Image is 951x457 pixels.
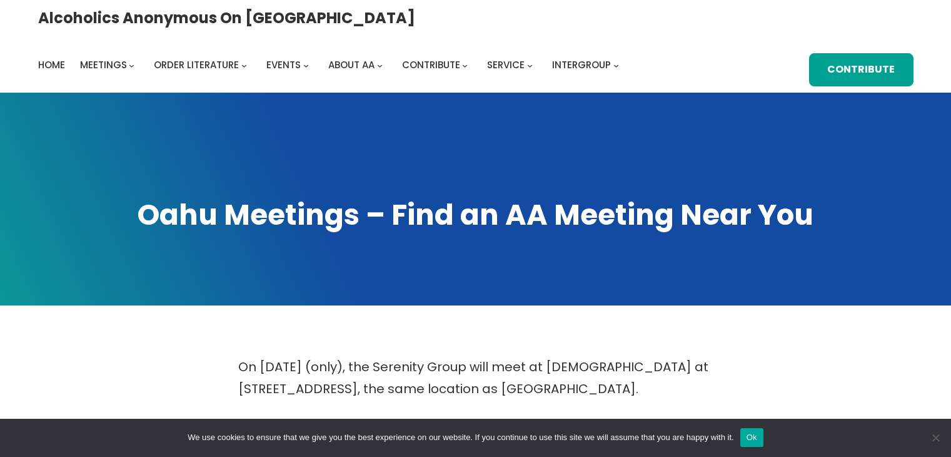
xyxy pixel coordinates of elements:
p: On [DATE] (only), the Serenity Group will meet at [DEMOGRAPHIC_DATA] at [STREET_ADDRESS], the sam... [238,356,713,400]
span: Meetings [80,58,127,71]
h1: Oahu Meetings – Find an AA Meeting Near You [38,195,913,234]
span: About AA [328,58,375,71]
button: About AA submenu [377,63,383,68]
button: Ok [740,428,763,447]
span: We use cookies to ensure that we give you the best experience on our website. If you continue to ... [188,431,733,444]
span: Intergroup [552,58,611,71]
button: Contribute submenu [462,63,468,68]
button: Service submenu [527,63,533,68]
a: Contribute [809,53,913,86]
span: Service [487,58,525,71]
a: Home [38,56,65,74]
button: Events submenu [303,63,309,68]
button: Order Literature submenu [241,63,247,68]
button: Intergroup submenu [613,63,619,68]
span: Contribute [402,58,460,71]
nav: Intergroup [38,56,623,74]
span: Order Literature [154,58,239,71]
span: Home [38,58,65,71]
a: Meetings [80,56,127,74]
a: Contribute [402,56,460,74]
a: Intergroup [552,56,611,74]
a: Events [266,56,301,74]
span: Events [266,58,301,71]
a: About AA [328,56,375,74]
button: Meetings submenu [129,63,134,68]
span: No [929,431,942,444]
a: Service [487,56,525,74]
a: Alcoholics Anonymous on [GEOGRAPHIC_DATA] [38,4,415,31]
